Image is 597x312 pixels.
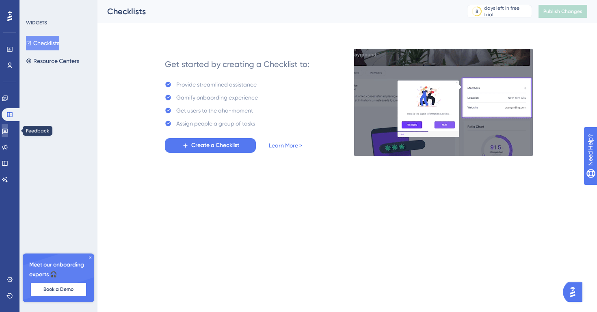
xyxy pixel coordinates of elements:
[191,141,239,150] span: Create a Checklist
[176,106,253,115] div: Get users to the aha-moment
[43,286,74,292] span: Book a Demo
[176,93,258,102] div: Gamify onbaording experience
[29,260,88,279] span: Meet our onboarding experts 🎧
[176,119,255,128] div: Assign people a group of tasks
[484,5,529,18] div: days left in free trial
[476,8,478,15] div: 8
[539,5,587,18] button: Publish Changes
[563,280,587,304] iframe: UserGuiding AI Assistant Launcher
[26,36,59,50] button: Checklists
[165,138,256,153] button: Create a Checklist
[26,54,79,68] button: Resource Centers
[107,6,447,17] div: Checklists
[176,80,257,89] div: Provide streamlined assistance
[269,141,302,150] a: Learn More >
[19,2,51,12] span: Need Help?
[165,58,309,70] div: Get started by creating a Checklist to:
[543,8,582,15] span: Publish Changes
[26,19,47,26] div: WIDGETS
[31,283,86,296] button: Book a Demo
[354,48,533,156] img: e28e67207451d1beac2d0b01ddd05b56.gif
